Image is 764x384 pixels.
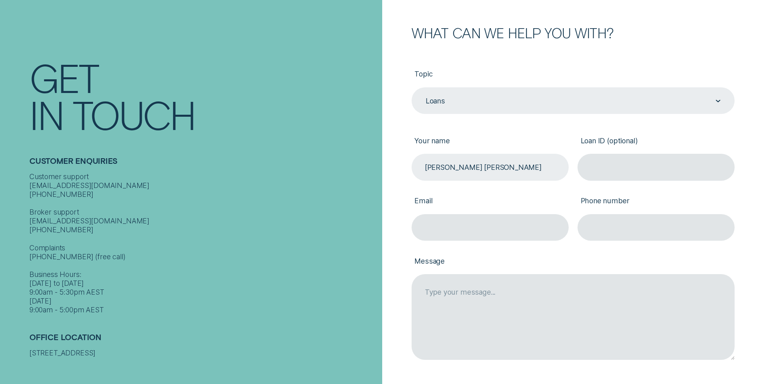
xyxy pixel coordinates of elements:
[426,97,445,105] div: Loans
[29,59,98,96] div: Get
[578,190,735,214] label: Phone number
[412,63,735,87] label: Topic
[412,190,569,214] label: Email
[72,96,195,133] div: Touch
[29,156,377,172] h2: Customer Enquiries
[578,129,735,154] label: Loan ID (optional)
[29,172,377,315] div: Customer support [EMAIL_ADDRESS][DOMAIN_NAME] [PHONE_NUMBER] Broker support [EMAIL_ADDRESS][DOMAI...
[29,96,63,133] div: In
[412,250,735,274] label: Message
[412,26,735,39] h2: What can we help you with?
[29,349,377,357] div: [STREET_ADDRESS]
[29,332,377,349] h2: Office Location
[29,59,377,133] h1: Get In Touch
[412,129,569,154] label: Your name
